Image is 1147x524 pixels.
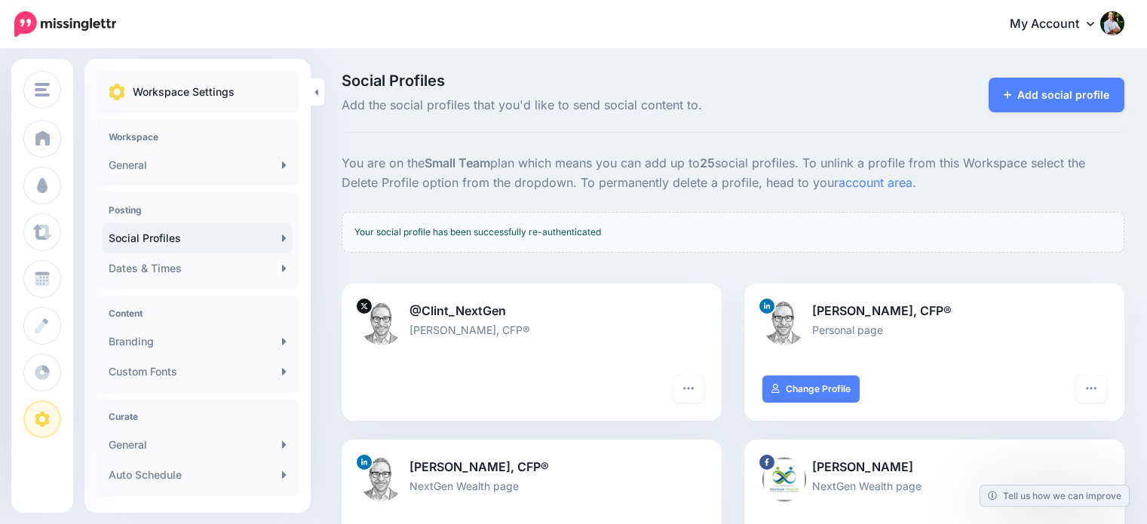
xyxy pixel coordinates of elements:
p: [PERSON_NAME], CFP® [762,302,1106,321]
a: Social Profiles [103,223,293,253]
p: [PERSON_NAME], CFP® [360,321,704,339]
a: account area [839,175,912,190]
div: Your social profile has been successfully re-authenticated [342,212,1124,253]
a: Tell us how we can improve [980,486,1129,506]
a: General [103,430,293,460]
b: Small Team [425,155,490,170]
p: NextGen Wealth page [360,477,704,495]
h4: Workspace [109,131,287,142]
img: 1612194367333-36593.png [360,458,403,501]
a: Add social profile [989,78,1125,112]
a: General [103,150,293,180]
a: Change Profile [762,375,860,403]
a: Auto Schedule [103,460,293,490]
p: You are on the plan which means you can add up to social profiles. To unlink a profile from this ... [342,154,1124,193]
p: Workspace Settings [133,83,235,101]
p: [PERSON_NAME], CFP® [360,458,704,477]
p: NextGen Wealth page [762,477,1106,495]
h4: Content [109,308,287,319]
h4: Posting [109,204,287,216]
span: Social Profiles [342,73,856,88]
img: settings.png [109,84,125,100]
img: menu.png [35,83,50,97]
a: Dates & Times [103,253,293,283]
a: My Account [995,6,1124,43]
img: 14470581_1323003827718934_3390536107187680576_n-bsa16462.png [762,458,806,501]
img: Missinglettr [14,11,116,37]
img: 1612194367333-36593.png [762,302,806,345]
a: Custom Fonts [103,357,293,387]
p: Personal page [762,321,1106,339]
a: Branding [103,326,293,357]
img: 6tp0UZPd-3866.jpg [360,302,403,345]
h4: Curate [109,411,287,422]
p: @Clint_NextGen [360,302,704,321]
b: 25 [700,155,715,170]
p: [PERSON_NAME] [762,458,1106,477]
span: Add the social profiles that you'd like to send social content to. [342,96,856,115]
